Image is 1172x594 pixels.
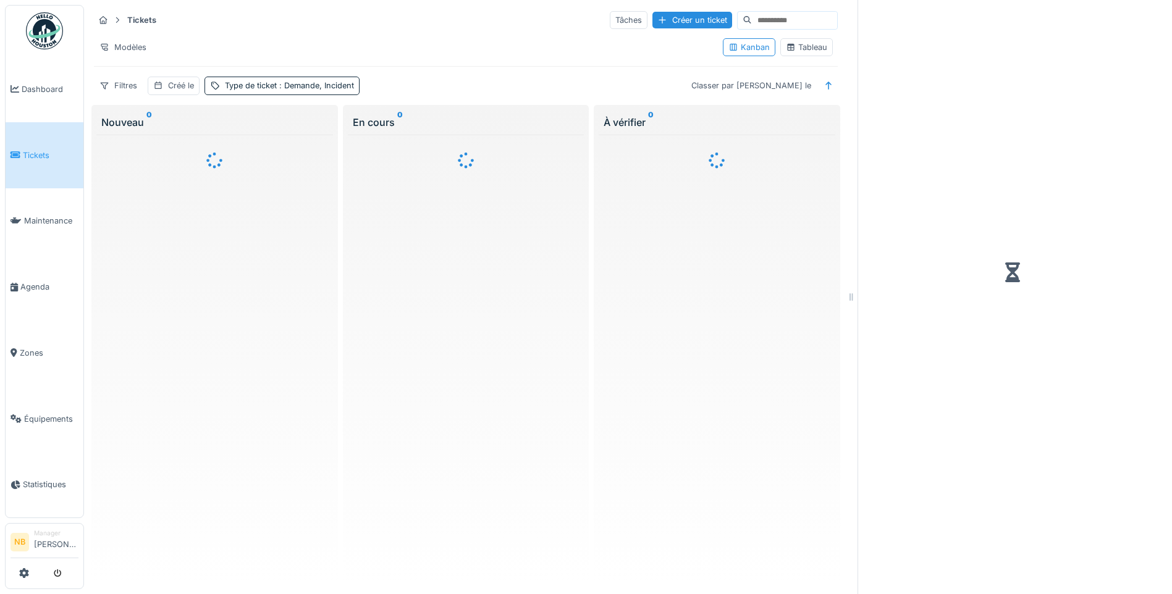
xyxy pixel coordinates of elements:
div: Créer un ticket [652,12,732,28]
span: Maintenance [24,215,78,227]
div: À vérifier [604,115,830,130]
a: Statistiques [6,452,83,518]
div: Tâches [610,11,647,29]
div: En cours [353,115,580,130]
span: Statistiques [23,479,78,490]
sup: 0 [397,115,403,130]
span: Zones [20,347,78,359]
span: Agenda [20,281,78,293]
li: [PERSON_NAME] [34,529,78,555]
a: Agenda [6,254,83,320]
span: : Demande, Incident [277,81,354,90]
div: Manager [34,529,78,538]
div: Classer par [PERSON_NAME] le [686,77,817,94]
a: Zones [6,320,83,386]
span: Dashboard [22,83,78,95]
div: Modèles [94,38,152,56]
a: Tickets [6,122,83,188]
div: Kanban [728,41,770,53]
div: Tableau [786,41,827,53]
a: NB Manager[PERSON_NAME] [11,529,78,558]
div: Type de ticket [225,80,354,91]
div: Filtres [94,77,143,94]
span: Tickets [23,149,78,161]
span: Équipements [24,413,78,425]
a: Maintenance [6,188,83,254]
sup: 0 [146,115,152,130]
li: NB [11,533,29,551]
div: Créé le [168,80,194,91]
sup: 0 [648,115,654,130]
img: Badge_color-CXgf-gQk.svg [26,12,63,49]
strong: Tickets [122,14,161,26]
a: Équipements [6,386,83,452]
a: Dashboard [6,56,83,122]
div: Nouveau [101,115,328,130]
